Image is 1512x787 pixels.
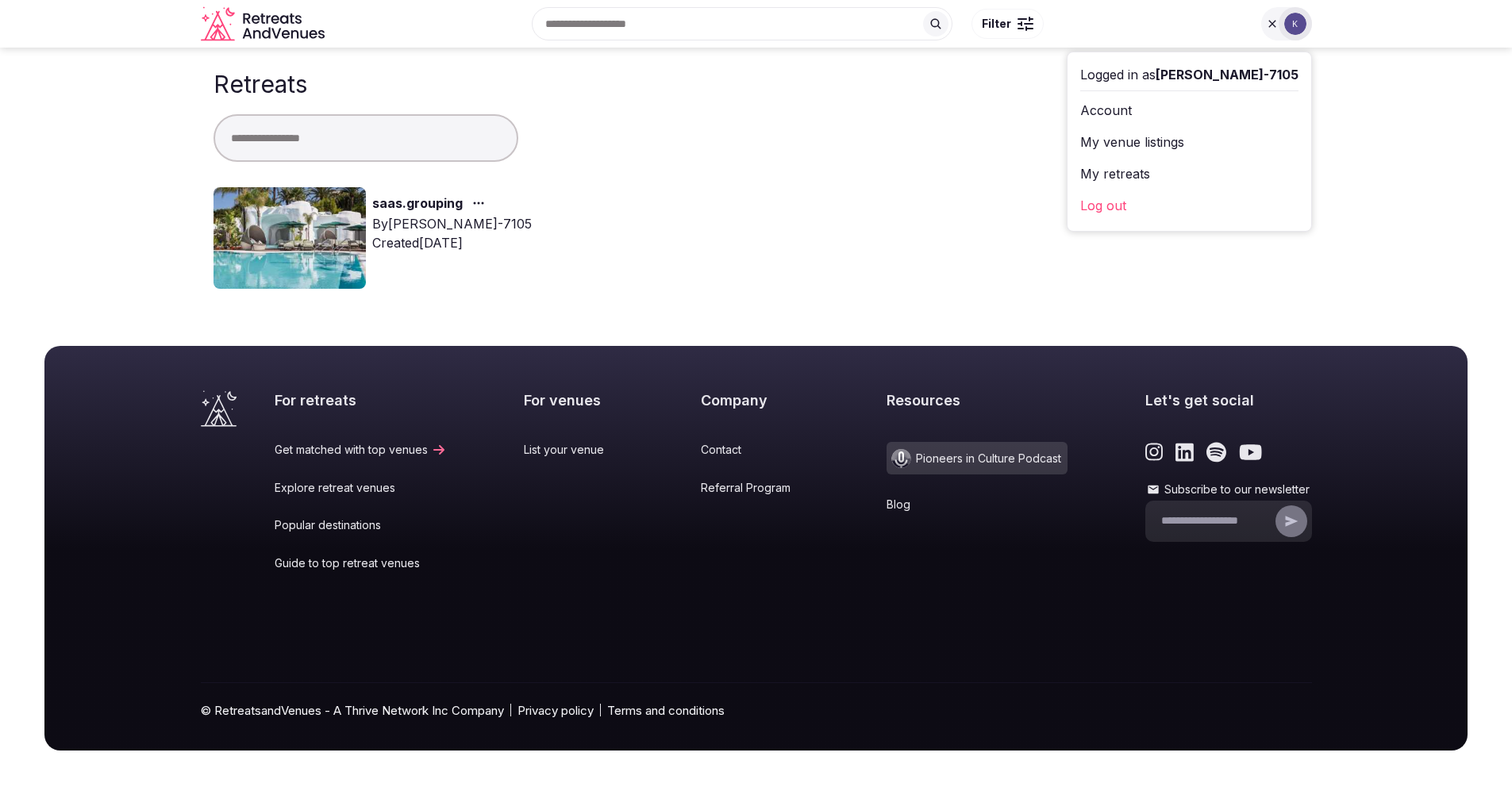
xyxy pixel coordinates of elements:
a: Guide to top retreat venues [275,555,447,571]
h2: For retreats [275,390,447,410]
a: Link to the retreats and venues LinkedIn page [1175,442,1194,463]
span: Filter [982,16,1011,32]
div: Logged in as [1080,65,1298,84]
svg: Retreats and Venues company logo [201,6,328,42]
div: Created [DATE] [372,233,532,252]
a: Blog [887,497,1068,513]
a: Link to the retreats and venues Instagram page [1145,442,1164,463]
img: Top retreat image for the retreat: saas.grouping [214,187,366,289]
a: My retreats [1080,161,1298,186]
div: © RetreatsandVenues - A Thrive Network Inc Company [201,683,1312,751]
a: Popular destinations [275,517,447,533]
a: My venue listings [1080,129,1298,155]
a: saas.grouping [372,194,463,214]
div: By [PERSON_NAME]-7105 [372,214,532,233]
a: Referral Program [701,480,810,496]
a: Privacy policy [517,702,594,719]
a: Pioneers in Culture Podcast [887,442,1068,474]
h2: For venues [524,390,623,410]
img: karen-7105 [1284,13,1306,35]
h2: Resources [887,390,1068,410]
a: Explore retreat venues [275,480,447,496]
a: Link to the retreats and venues Spotify page [1206,442,1226,463]
a: Link to the retreats and venues Youtube page [1239,442,1262,463]
a: Terms and conditions [607,702,725,719]
a: Visit the homepage [201,390,237,427]
a: Contact [701,442,810,458]
a: Visit the homepage [201,6,328,42]
a: List your venue [524,442,623,458]
a: Account [1080,98,1298,123]
span: [PERSON_NAME]-7105 [1156,67,1298,83]
h1: Retreats [214,70,307,98]
h2: Company [701,390,810,410]
label: Subscribe to our newsletter [1145,482,1312,497]
a: Get matched with top venues [275,442,447,458]
a: Log out [1080,193,1298,218]
h2: Let's get social [1145,390,1312,410]
button: Filter [971,9,1044,39]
